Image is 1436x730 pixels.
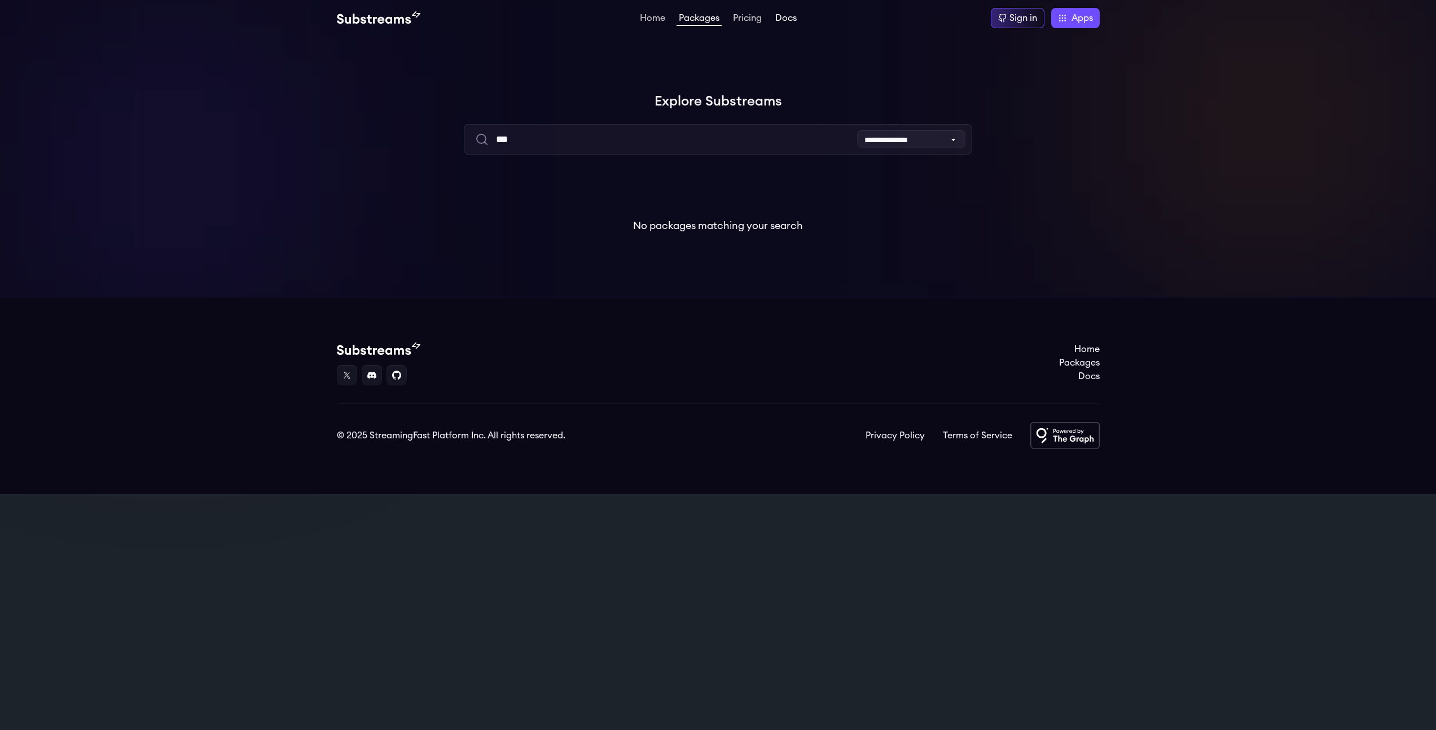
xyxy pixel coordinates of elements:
div: Sign in [1009,11,1037,25]
a: Packages [1059,356,1100,370]
span: Apps [1071,11,1093,25]
img: Powered by The Graph [1030,422,1100,449]
a: Terms of Service [943,429,1012,442]
p: No packages matching your search [633,218,803,234]
a: Packages [677,14,722,26]
a: Docs [773,14,799,25]
a: Home [1059,342,1100,356]
a: Home [638,14,668,25]
img: Substream's logo [337,11,420,25]
a: Docs [1059,370,1100,383]
h1: Explore Substreams [337,90,1100,113]
a: Pricing [731,14,764,25]
a: Sign in [991,8,1044,28]
img: Substream's logo [337,342,420,356]
div: © 2025 StreamingFast Platform Inc. All rights reserved. [337,429,565,442]
a: Privacy Policy [866,429,925,442]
